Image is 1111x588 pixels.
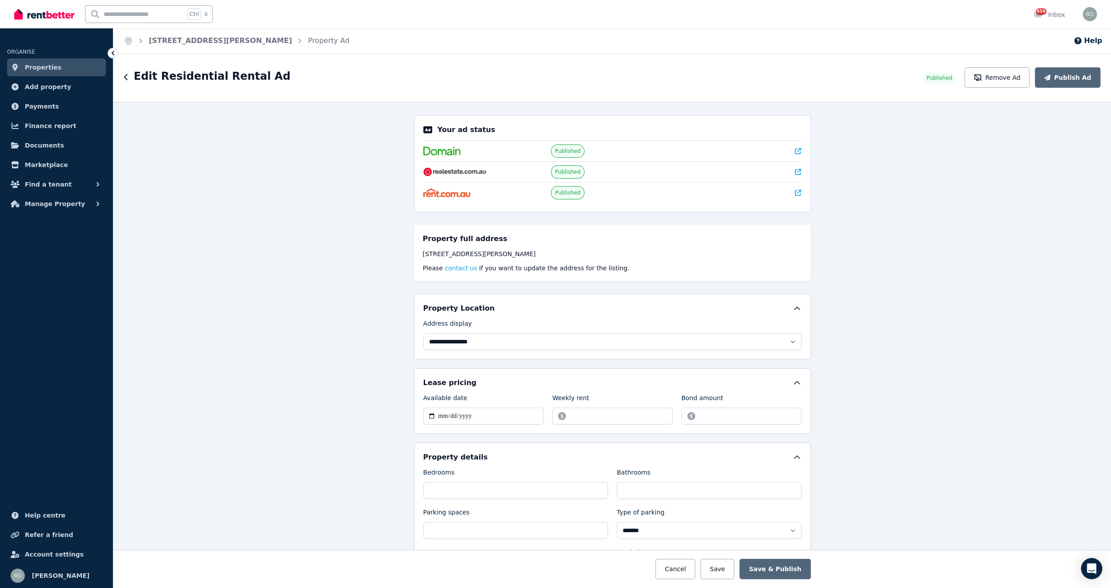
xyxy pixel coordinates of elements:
[25,82,71,92] span: Add property
[423,147,461,156] img: Domain.com.au
[617,468,650,480] label: Bathrooms
[25,160,68,170] span: Marketplace
[739,559,810,579] button: Save & Publish
[655,559,695,579] button: Cancel
[32,570,89,581] span: [PERSON_NAME]
[1035,67,1100,88] button: Publish Ad
[11,569,25,583] img: Roy
[964,67,1030,88] button: Remove Ad
[437,125,495,135] p: Your ad status
[14,8,74,21] img: RentBetter
[25,510,66,521] span: Help centre
[423,378,476,388] h5: Lease pricing
[1036,8,1046,15] span: 959
[25,530,73,540] span: Refer a friend
[555,168,581,175] span: Published
[555,148,581,155] span: Published
[1034,10,1065,19] div: Inbox
[423,319,472,331] label: Address display
[7,156,106,174] a: Marketplace
[423,548,465,560] label: Property type
[681,393,723,406] label: Bond amount
[149,36,292,45] a: [STREET_ADDRESS][PERSON_NAME]
[423,393,467,406] label: Available date
[187,8,201,20] span: Ctrl
[423,249,802,258] div: [STREET_ADDRESS][PERSON_NAME]
[423,167,487,176] img: RealEstate.com.au
[25,140,64,151] span: Documents
[1083,7,1097,21] img: Roy
[25,101,59,112] span: Payments
[423,452,488,463] h5: Property details
[445,264,477,273] button: contact us
[134,69,290,83] h1: Edit Residential Rental Ad
[25,179,72,190] span: Find a tenant
[7,175,106,193] button: Find a tenant
[7,506,106,524] a: Help centre
[617,548,646,560] label: Land size
[617,508,665,520] label: Type of parking
[7,117,106,135] a: Finance report
[7,78,106,96] a: Add property
[423,468,455,480] label: Bedrooms
[113,28,360,53] nav: Breadcrumb
[308,36,349,45] a: Property Ad
[7,526,106,544] a: Refer a friend
[7,136,106,154] a: Documents
[701,559,734,579] button: Save
[25,121,76,131] span: Finance report
[555,189,581,196] span: Published
[926,74,952,82] span: Published
[423,303,495,314] h5: Property Location
[423,264,802,273] p: Please if you want to update the address for the listing.
[7,195,106,213] button: Manage Property
[7,545,106,563] a: Account settings
[7,58,106,76] a: Properties
[1081,558,1102,579] div: Open Intercom Messenger
[25,62,62,73] span: Properties
[1073,35,1102,46] button: Help
[7,97,106,115] a: Payments
[25,549,84,560] span: Account settings
[423,188,471,197] img: Rent.com.au
[423,234,507,244] h5: Property full address
[25,199,85,209] span: Manage Property
[7,49,35,55] span: ORGANISE
[423,508,470,520] label: Parking spaces
[205,11,208,18] span: k
[552,393,589,406] label: Weekly rent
